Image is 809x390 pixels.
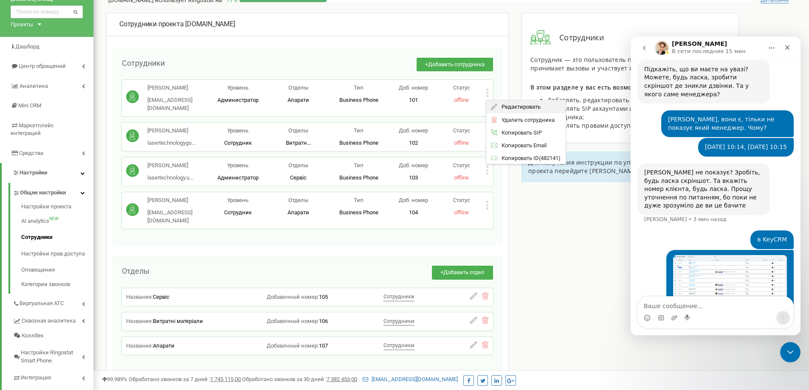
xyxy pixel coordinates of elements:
span: Сотрудник [224,140,252,146]
span: В этом разделе у вас есть возможность: [530,83,656,91]
span: Отделы [288,162,308,168]
span: Отделы [288,197,308,203]
input: Поиск по номеру [11,6,83,18]
span: Обработано звонков за 30 дней : [242,376,357,382]
span: Удалить сотрудника [497,117,555,123]
iframe: Intercom live chat [631,36,801,335]
p: [PERSON_NAME] [147,196,208,205]
span: Тип [354,162,364,168]
span: Управлять правами доступа сотрудников к проекту. [547,121,707,129]
p: [EMAIL_ADDRESS][DOMAIN_NAME] [147,96,208,112]
div: [DOMAIN_NAME] [119,20,496,29]
u: 1 745 115,00 [210,376,241,382]
span: Сотрудники проекта [119,20,183,28]
span: Тип [354,197,364,203]
span: Добавочный номер: [267,294,319,300]
span: Статус [453,162,470,168]
a: Категории звонков [21,278,93,289]
span: offline [454,174,469,181]
span: offline [454,209,469,216]
span: Управлять SIP аккаунтами и номерами каждого сотрудника; [547,104,693,121]
span: Копировать ID [497,155,539,161]
a: Настройки Ringostat Smart Phone [13,343,93,368]
span: Администратор [217,97,259,103]
span: Доб. номер [399,127,428,134]
span: Статус [453,84,470,91]
button: +Добавить отдел [432,266,493,280]
span: Сотрудники [383,318,414,324]
span: Доб. номер [399,162,428,168]
span: Апарати [288,97,309,103]
span: Маркетплейс интеграций [11,122,54,137]
span: Средства [19,150,43,156]
span: Уровень [227,127,248,134]
span: Аналитика [20,83,48,89]
iframe: Intercom live chat [780,342,801,362]
span: Mini CRM [18,102,41,109]
div: ( 482141 ) [486,152,566,164]
a: Коллбек [13,328,93,343]
a: Сквозная аналитика [13,311,93,328]
a: Общие настройки [13,183,93,200]
span: Добавлять, редактировать и удалять сотрудников проекта; [547,96,729,104]
span: Название: [126,294,153,300]
span: Интеграция [21,374,51,382]
span: Статус [453,197,470,203]
span: Апарати [153,342,175,349]
span: Уровень [227,162,248,168]
a: [EMAIL_ADDRESS][DOMAIN_NAME] [363,376,458,382]
span: Уровень [227,197,248,203]
a: Сотрудники [21,229,93,246]
span: Добавочный номер: [267,342,319,349]
u: 7 382 453,00 [327,376,357,382]
span: 106 [319,318,328,324]
span: Business Phone [339,140,378,146]
p: [PERSON_NAME] [147,162,193,170]
span: Для получения инструкции по управлению сотрудниками проекта перейдите [PERSON_NAME] [528,158,707,175]
p: [EMAIL_ADDRESS][DOMAIN_NAME] [147,209,208,224]
span: Сотрудники [383,293,414,300]
span: Обработано звонков за 7 дней : [129,376,241,382]
span: Копировать Email [497,143,547,148]
span: Дашборд [15,43,39,50]
span: Статус [453,127,470,134]
span: Виртуальная АТС [20,300,64,308]
span: Сервіс [290,174,307,181]
p: [PERSON_NAME] [147,127,195,135]
span: Отделы [288,127,308,134]
span: Отделы [122,267,149,275]
span: Тип [354,84,364,91]
span: Редактировать [497,104,541,109]
span: Сотрудники [383,342,414,348]
span: Доб. номер [399,84,428,91]
a: Виртуальная АТС [13,294,93,311]
span: 99,989% [102,376,127,382]
span: Отделы [288,84,308,91]
span: lasertechnology.u... [147,174,193,181]
span: Витратні матеріали [153,318,203,324]
span: Тип [354,127,364,134]
span: Сервіс [153,294,169,300]
span: Копировать SIP [497,130,542,135]
span: Business Phone [339,209,378,216]
span: Администратор [217,174,259,181]
span: Настройки Ringostat Smart Phone [21,349,82,365]
span: Апарати [288,209,309,216]
p: 101 [389,96,437,104]
span: Название: [126,342,153,349]
span: Сотрудники [551,32,604,43]
span: Сотрудник — это пользователь проекта, который совершает и принимает вызовы и участвует в интеграц... [530,56,729,72]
